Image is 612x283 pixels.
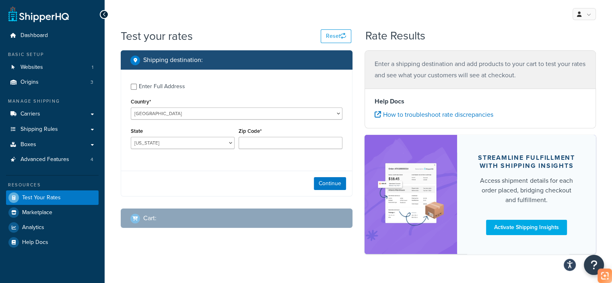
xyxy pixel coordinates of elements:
[21,79,39,86] span: Origins
[91,156,93,163] span: 4
[6,190,99,205] a: Test Your Rates
[365,30,425,42] h2: Rate Results
[121,28,193,44] h1: Test your rates
[6,137,99,152] a: Boxes
[21,126,58,133] span: Shipping Rules
[6,60,99,75] li: Websites
[139,81,185,92] div: Enter Full Address
[22,194,61,201] span: Test Your Rates
[6,182,99,188] div: Resources
[22,239,48,246] span: Help Docs
[6,75,99,90] li: Origins
[131,84,137,90] input: Enter Full Address
[6,60,99,75] a: Websites1
[22,209,52,216] span: Marketplace
[21,32,48,39] span: Dashboard
[143,56,203,64] h2: Shipping destination :
[6,98,99,105] div: Manage Shipping
[6,220,99,235] a: Analytics
[21,111,40,118] span: Carriers
[91,79,93,86] span: 3
[375,58,586,81] p: Enter a shipping destination and add products to your cart to test your rates and see what your c...
[476,154,577,170] div: Streamline Fulfillment with Shipping Insights
[6,51,99,58] div: Basic Setup
[92,64,93,71] span: 1
[6,107,99,122] a: Carriers
[486,220,567,235] a: Activate Shipping Insights
[21,156,69,163] span: Advanced Features
[377,147,445,242] img: feature-image-si-e24932ea9b9fcd0ff835db86be1ff8d589347e8876e1638d903ea230a36726be.png
[6,152,99,167] li: Advanced Features
[131,128,143,134] label: State
[21,141,36,148] span: Boxes
[375,110,493,119] a: How to troubleshoot rate discrepancies
[6,28,99,43] a: Dashboard
[375,97,586,106] h4: Help Docs
[143,215,157,222] h2: Cart :
[314,177,346,190] button: Continue
[476,176,577,205] div: Access shipment details for each order placed, bridging checkout and fulfillment.
[21,64,43,71] span: Websites
[6,235,99,250] a: Help Docs
[22,224,44,231] span: Analytics
[6,122,99,137] a: Shipping Rules
[239,128,262,134] label: Zip Code*
[6,75,99,90] a: Origins3
[321,29,351,43] button: Reset
[584,255,604,275] button: Open Resource Center
[6,152,99,167] a: Advanced Features4
[6,205,99,220] a: Marketplace
[131,99,151,105] label: Country*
